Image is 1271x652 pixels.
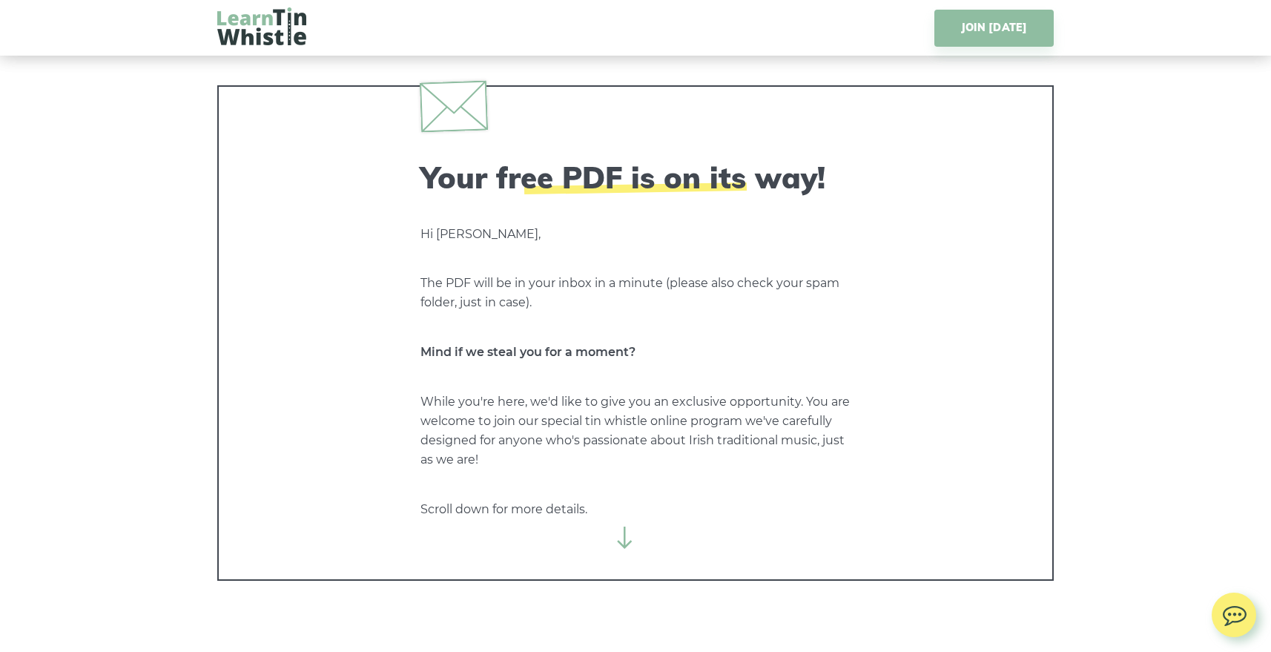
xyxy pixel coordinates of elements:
[420,500,851,519] p: Scroll down for more details.
[420,80,488,132] img: envelope.svg
[1212,593,1256,630] img: chat.svg
[217,7,306,45] img: LearnTinWhistle.com
[420,274,851,312] p: The PDF will be in your inbox in a minute (please also check your spam folder, just in case).
[420,392,851,470] p: While you're here, we'd like to give you an exclusive opportunity. You are welcome to join our sp...
[420,159,851,195] h2: Your free PDF is on its way!
[420,225,851,244] p: Hi [PERSON_NAME],
[934,10,1054,47] a: JOIN [DATE]
[420,345,635,359] strong: Mind if we steal you for a moment?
